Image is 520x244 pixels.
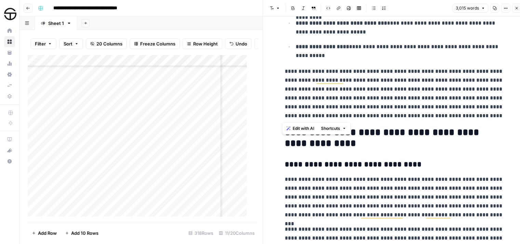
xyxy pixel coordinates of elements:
[284,124,317,133] button: Edit with AI
[35,16,77,30] a: Sheet 1
[28,228,61,239] button: Add Row
[321,125,340,132] span: Shortcuts
[4,8,16,20] img: SimpleTire Logo
[64,40,72,47] span: Sort
[4,58,15,69] a: Usage
[96,40,122,47] span: 20 Columns
[236,40,247,47] span: Undo
[4,25,15,36] a: Home
[318,124,349,133] button: Shortcuts
[59,38,83,49] button: Sort
[30,38,56,49] button: Filter
[35,40,46,47] span: Filter
[193,40,218,47] span: Row Height
[4,5,15,23] button: Workspace: SimpleTire
[86,38,127,49] button: 20 Columns
[4,80,15,91] a: Syncs
[183,38,222,49] button: Row Height
[4,91,15,102] a: Data Library
[186,228,216,239] div: 318 Rows
[4,36,15,47] a: Browse
[4,156,15,167] button: Help + Support
[293,125,314,132] span: Edit with AI
[130,38,180,49] button: Freeze Columns
[4,134,15,145] a: AirOps Academy
[456,5,479,11] span: 3,015 words
[216,228,257,239] div: 11/20 Columns
[71,230,98,236] span: Add 10 Rows
[61,228,103,239] button: Add 10 Rows
[453,4,488,13] button: 3,015 words
[4,47,15,58] a: Your Data
[140,40,175,47] span: Freeze Columns
[225,38,252,49] button: Undo
[4,69,15,80] a: Settings
[4,145,15,156] button: What's new?
[48,20,64,27] div: Sheet 1
[38,230,57,236] span: Add Row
